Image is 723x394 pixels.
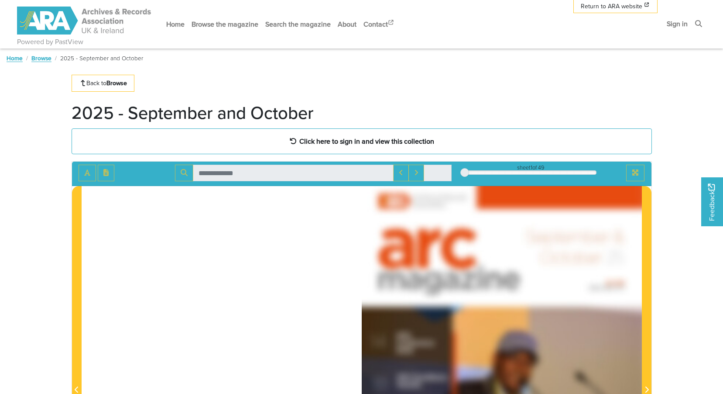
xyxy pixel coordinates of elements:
span: 2025 - September and October [60,54,143,62]
img: ARA - ARC Magazine | Powered by PastView [17,7,152,35]
div: sheet of 49 [465,163,596,172]
a: Click here to sign in and view this collection [72,128,652,154]
span: 1 [531,163,532,172]
button: Open transcription window [98,165,114,181]
span: Return to ARA website [581,2,642,11]
a: Contact [360,13,398,36]
a: Search the magazine [262,13,334,36]
a: Browse the magazine [188,13,262,36]
button: Previous Match [393,165,409,181]
a: Would you like to provide feedback? [701,177,723,226]
a: Sign in [663,12,691,35]
button: Toggle text selection (Alt+T) [79,165,96,181]
a: Home [7,54,23,62]
a: Powered by PastView [17,37,83,47]
h1: 2025 - September and October [72,102,314,123]
button: Search [175,165,193,181]
a: Home [163,13,188,36]
a: Back toBrowse [72,75,135,92]
input: Search for [193,165,394,181]
button: Next Match [408,165,424,181]
a: Browse [31,54,51,62]
button: Full screen mode [626,165,644,181]
a: ARA - ARC Magazine | Powered by PastView logo [17,2,152,40]
strong: Click here to sign in and view this collection [299,136,434,146]
strong: Browse [106,79,127,87]
a: About [334,13,360,36]
span: Feedback [706,183,717,221]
